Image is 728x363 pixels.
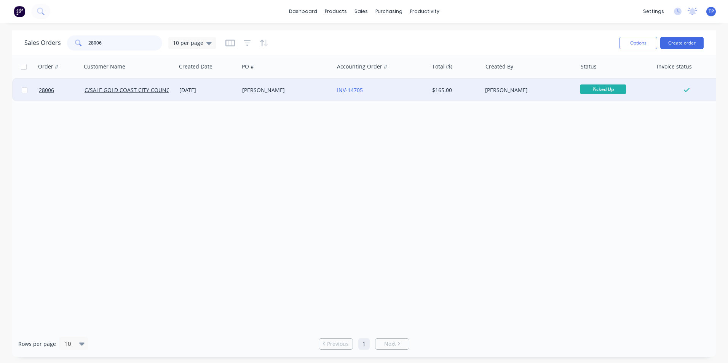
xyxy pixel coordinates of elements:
[337,63,387,70] div: Accounting Order #
[406,6,443,17] div: productivity
[39,86,54,94] span: 28006
[351,6,372,17] div: sales
[327,340,349,348] span: Previous
[639,6,668,17] div: settings
[14,6,25,17] img: Factory
[316,338,412,350] ul: Pagination
[580,84,626,94] span: Picked Up
[337,86,363,94] a: INV-14705
[179,63,212,70] div: Created Date
[375,340,409,348] a: Next page
[242,63,254,70] div: PO #
[38,63,58,70] div: Order #
[319,340,353,348] a: Previous page
[709,8,714,15] span: TP
[358,338,370,350] a: Page 1 is your current page
[485,63,513,70] div: Created By
[432,86,477,94] div: $165.00
[85,86,174,94] a: C/SALE GOLD COAST CITY COUNCIL
[581,63,597,70] div: Status
[39,79,85,102] a: 28006
[179,86,236,94] div: [DATE]
[384,340,396,348] span: Next
[173,39,203,47] span: 10 per page
[18,340,56,348] span: Rows per page
[372,6,406,17] div: purchasing
[24,39,61,46] h1: Sales Orders
[619,37,657,49] button: Options
[88,35,163,51] input: Verified by Zero Phishing
[285,6,321,17] a: dashboard
[84,63,125,70] div: Customer Name
[321,6,351,17] div: products
[660,37,704,49] button: Create order
[485,86,570,94] div: [PERSON_NAME]
[657,63,692,70] div: Invoice status
[432,63,452,70] div: Total ($)
[242,86,327,94] div: [PERSON_NAME]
